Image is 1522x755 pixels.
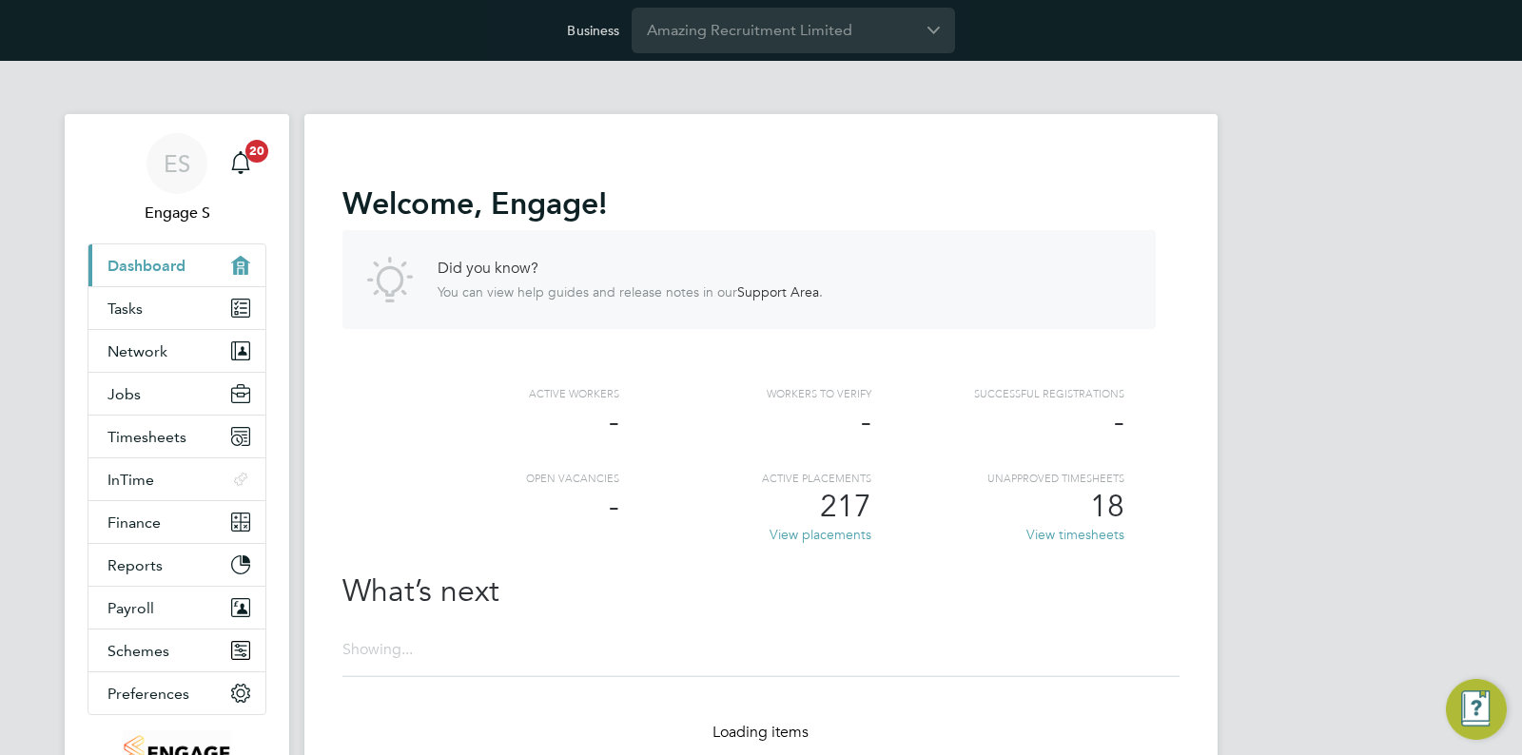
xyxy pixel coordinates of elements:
[88,330,265,372] button: Network
[164,151,190,176] span: ES
[107,300,143,318] span: Tasks
[107,599,154,617] span: Payroll
[88,373,265,415] button: Jobs
[871,386,1124,402] div: Successful registrations
[609,403,619,440] span: -
[619,386,872,402] div: Workers to verify
[366,386,619,402] div: Active workers
[107,642,169,660] span: Schemes
[88,202,266,224] span: Engage S
[88,416,265,457] button: Timesheets
[107,385,141,403] span: Jobs
[609,488,619,525] span: -
[245,140,268,163] span: 20
[88,672,265,714] button: Preferences
[342,184,1156,223] h2: Welcome !
[401,640,413,659] span: ...
[107,428,186,446] span: Timesheets
[107,342,167,360] span: Network
[1114,403,1124,440] span: -
[737,283,819,300] a: Support Area
[107,685,189,703] span: Preferences
[88,244,265,286] a: Dashboard
[1446,679,1507,740] button: Engage Resource Center
[619,471,872,487] div: Active Placements
[820,488,871,525] span: 217
[88,501,265,543] button: Finance
[88,629,265,671] button: Schemes
[107,513,161,532] span: Finance
[342,640,417,660] div: Showing
[88,133,266,224] a: ESEngage S
[770,526,871,543] a: View placements
[88,544,265,586] button: Reports
[1026,526,1124,543] a: View timesheets
[438,283,823,300] p: You can view help guides and release notes in our .
[88,587,265,629] button: Payroll
[438,259,823,279] h4: Did you know?
[1090,488,1124,525] span: 18
[474,185,598,222] span: , Engage
[567,22,619,39] label: Business
[366,471,619,487] div: Open vacancies
[871,471,1124,487] div: Unapproved Timesheets
[107,471,154,489] span: InTime
[861,403,871,440] span: -
[107,556,163,574] span: Reports
[107,257,185,275] span: Dashboard
[88,458,265,500] button: InTime
[342,571,1156,611] h2: What’s next
[88,287,265,329] a: Tasks
[222,133,260,194] a: 20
